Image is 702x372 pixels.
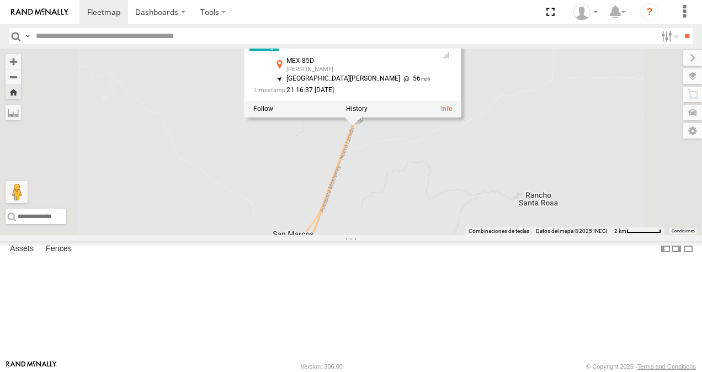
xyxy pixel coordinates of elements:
[469,227,529,235] button: Combinaciones de teclas
[11,8,68,16] img: rand-logo.svg
[683,123,702,139] label: Map Settings
[614,228,626,234] span: 2 km
[6,105,21,120] label: Measure
[671,241,682,257] label: Dock Summary Table to the Right
[400,75,430,82] span: 56
[441,105,453,113] a: View Asset Details
[286,66,430,73] div: [PERSON_NAME]
[672,229,695,233] a: Condiciones (se abre en una nueva pestaña)
[286,58,430,65] div: MEX-85D
[4,241,39,257] label: Assets
[253,87,430,94] div: Date/time of location update
[253,105,273,113] label: Realtime tracking of Asset
[439,51,453,60] div: Last Event GSM Signal Strength
[6,54,21,69] button: Zoom in
[40,241,77,257] label: Fences
[286,75,400,82] span: [GEOGRAPHIC_DATA][PERSON_NAME]
[6,69,21,84] button: Zoom out
[6,84,21,99] button: Zoom Home
[536,228,608,234] span: Datos del mapa ©2025 INEGI
[6,361,57,372] a: Visit our Website
[657,28,680,44] label: Search Filter Options
[346,105,368,113] label: View Asset History
[23,28,32,44] label: Search Query
[301,363,343,370] div: Version: 306.00
[683,241,694,257] label: Hide Summary Table
[637,363,696,370] a: Terms and Conditions
[586,363,696,370] div: © Copyright 2025 -
[611,227,664,235] button: Escala del mapa: 2 km por 59 píxeles
[570,4,602,20] div: XPD GLOBAL
[660,241,671,257] label: Dock Summary Table to the Left
[641,3,658,21] i: ?
[6,181,28,203] button: Arrastra el hombrecito naranja al mapa para abrir Street View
